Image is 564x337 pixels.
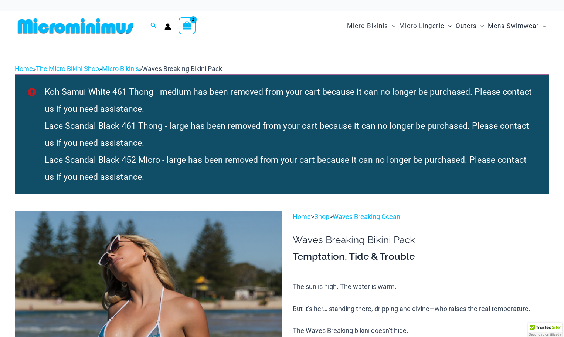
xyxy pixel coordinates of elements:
[333,213,400,220] a: Waves Breaking Ocean
[15,65,222,73] span: » » »
[539,17,546,36] span: Menu Toggle
[347,17,388,36] span: Micro Bikinis
[45,152,533,186] li: Lace Scandal Black 452 Micro - large has been removed from your cart because it can no longer be ...
[444,17,452,36] span: Menu Toggle
[388,17,395,36] span: Menu Toggle
[528,323,562,337] div: TrustedSite Certified
[179,17,196,34] a: View Shopping Cart, 2 items
[142,65,222,73] span: Waves Breaking Bikini Pack
[488,17,539,36] span: Mens Swimwear
[293,250,549,263] h3: Temptation, Tide & Trouble
[486,15,548,37] a: Mens SwimwearMenu ToggleMenu Toggle
[454,15,486,37] a: OutersMenu ToggleMenu Toggle
[477,17,484,36] span: Menu Toggle
[344,14,549,38] nav: Site Navigation
[164,23,171,30] a: Account icon link
[345,15,397,37] a: Micro BikinisMenu ToggleMenu Toggle
[399,17,444,36] span: Micro Lingerie
[293,211,549,222] p: > >
[102,65,139,73] a: Micro Bikinis
[15,18,136,34] img: MM SHOP LOGO FLAT
[314,213,329,220] a: Shop
[45,84,533,118] li: Koh Samui White 461 Thong - medium has been removed from your cart because it can no longer be pu...
[45,118,533,152] li: Lace Scandal Black 461 Thong - large has been removed from your cart because it can no longer be ...
[36,65,99,73] a: The Micro Bikini Shop
[293,234,549,246] h1: Waves Breaking Bikini Pack
[15,65,33,73] a: Home
[456,17,477,36] span: Outers
[397,15,453,37] a: Micro LingerieMenu ToggleMenu Toggle
[150,21,157,31] a: Search icon link
[293,213,311,220] a: Home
